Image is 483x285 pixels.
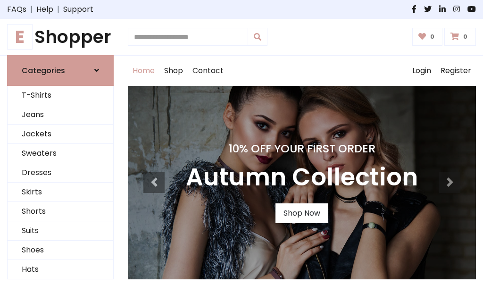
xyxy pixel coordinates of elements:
[7,4,26,15] a: FAQs
[128,56,159,86] a: Home
[8,260,113,279] a: Hats
[8,125,113,144] a: Jackets
[188,56,228,86] a: Contact
[7,24,33,50] span: E
[8,105,113,125] a: Jeans
[53,4,63,15] span: |
[7,26,114,48] a: EShopper
[412,28,443,46] a: 0
[8,163,113,183] a: Dresses
[26,4,36,15] span: |
[63,4,93,15] a: Support
[461,33,470,41] span: 0
[8,183,113,202] a: Skirts
[36,4,53,15] a: Help
[444,28,476,46] a: 0
[8,202,113,221] a: Shorts
[8,221,113,241] a: Suits
[8,144,113,163] a: Sweaters
[186,163,418,192] h3: Autumn Collection
[428,33,437,41] span: 0
[159,56,188,86] a: Shop
[7,26,114,48] h1: Shopper
[22,66,65,75] h6: Categories
[436,56,476,86] a: Register
[8,241,113,260] a: Shoes
[275,203,328,223] a: Shop Now
[408,56,436,86] a: Login
[7,55,114,86] a: Categories
[186,142,418,155] h4: 10% Off Your First Order
[8,86,113,105] a: T-Shirts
